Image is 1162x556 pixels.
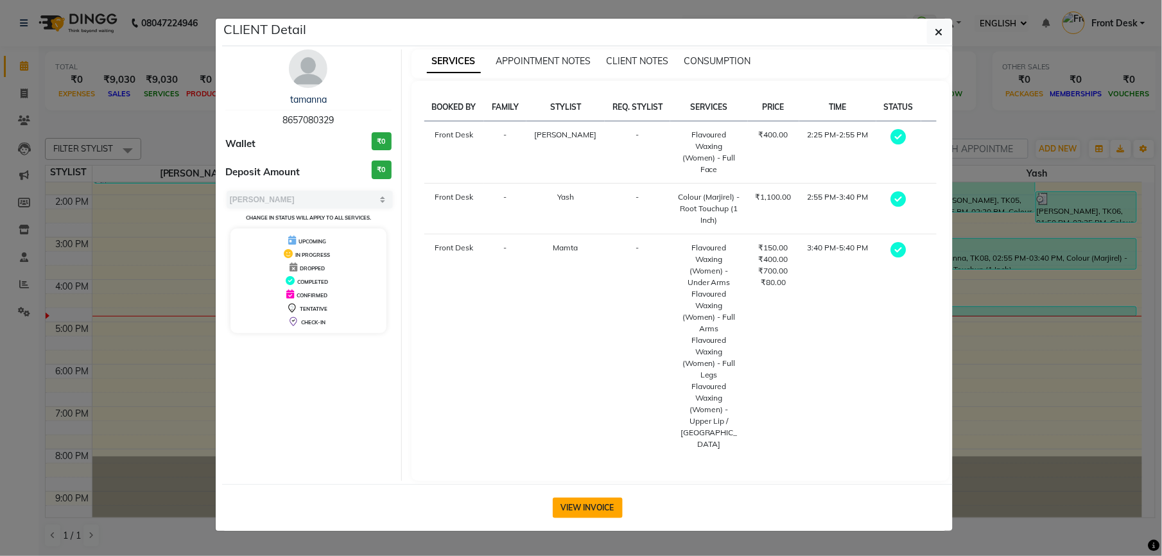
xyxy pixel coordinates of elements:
th: STATUS [876,94,921,121]
th: STYLIST [526,94,605,121]
span: [PERSON_NAME] [534,130,596,139]
span: CHECK-IN [301,319,325,326]
div: ₹700.00 [756,265,792,277]
div: Flavoured Waxing (Women) - Upper Lip / [GEOGRAPHIC_DATA] [678,381,740,450]
th: TIME [799,94,876,121]
td: - [605,234,670,458]
th: PRICE [748,94,799,121]
div: ₹1,100.00 [756,191,792,203]
span: UPCOMING [299,238,326,245]
span: SERVICES [427,50,481,73]
span: DROPPED [300,265,325,272]
span: COMPLETED [297,279,328,285]
td: 3:40 PM-5:40 PM [799,234,876,458]
th: FAMILY [484,94,526,121]
td: Front Desk [424,121,484,184]
img: avatar [289,49,327,88]
span: CLIENT NOTES [607,55,669,67]
td: - [484,184,526,234]
td: - [605,121,670,184]
span: CONSUMPTION [684,55,751,67]
td: 2:25 PM-2:55 PM [799,121,876,184]
td: 2:55 PM-3:40 PM [799,184,876,234]
a: tamanna [290,94,327,105]
span: 8657080329 [282,114,334,126]
div: ₹80.00 [756,277,792,288]
span: Yash [557,192,574,202]
td: - [484,234,526,458]
td: Front Desk [424,184,484,234]
button: VIEW INVOICE [553,498,623,518]
div: Colour (Marjirel) - Root Touchup (1 Inch) [678,191,740,226]
span: CONFIRMED [297,292,327,299]
td: - [484,121,526,184]
span: APPOINTMENT NOTES [496,55,591,67]
h3: ₹0 [372,161,392,179]
div: ₹400.00 [756,254,792,265]
div: Flavoured Waxing (Women) - Full Face [678,129,740,175]
span: TENTATIVE [300,306,327,312]
div: Flavoured Waxing (Women) - Full Legs [678,334,740,381]
div: Flavoured Waxing (Women) - Under Arms [678,242,740,288]
th: REQ. STYLIST [605,94,670,121]
span: Deposit Amount [225,165,300,180]
td: Front Desk [424,234,484,458]
th: SERVICES [670,94,748,121]
div: Flavoured Waxing (Women) - Full Arms [678,288,740,334]
div: ₹400.00 [756,129,792,141]
span: Wallet [225,137,256,152]
th: BOOKED BY [424,94,484,121]
span: Mamta [553,243,578,252]
div: ₹150.00 [756,242,792,254]
h5: CLIENT Detail [223,20,306,39]
td: - [605,184,670,234]
small: CHANGE IN STATUS WILL APPLY TO ALL SERVICES. [246,214,371,221]
span: IN PROGRESS [295,252,330,258]
h3: ₹0 [372,132,392,151]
